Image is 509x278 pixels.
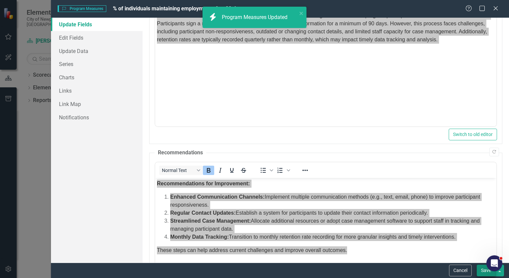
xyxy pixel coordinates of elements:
a: Link Map [51,97,143,111]
button: Switch to old editor [449,129,497,140]
a: Series [51,57,143,71]
button: Cancel [449,265,472,276]
a: Update Fields [51,18,143,31]
a: Edit Fields [51,31,143,44]
button: Underline [226,166,238,175]
button: close [299,9,304,17]
button: Italic [215,166,226,175]
a: Links [51,84,143,97]
a: Update Data [51,44,143,58]
span: Program Measures [58,5,106,12]
div: Program Measures Updated [222,14,289,21]
div: Bullet list [257,166,274,175]
iframe: Intercom live chat [486,255,502,271]
button: Bold [203,166,214,175]
button: Reveal or hide additional toolbar items [299,166,311,175]
button: Save [477,265,495,276]
span: Normal Text [162,168,195,173]
button: Block Normal Text [159,166,203,175]
div: Numbered list [274,166,291,175]
a: Charts [51,71,143,84]
legend: Recommendations [155,149,206,157]
a: Notifications [51,111,143,124]
span: % of individuals maintaining employment after 90 days [113,5,244,12]
iframe: Rich Text Area [155,10,496,126]
button: Strikethrough [238,166,249,175]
